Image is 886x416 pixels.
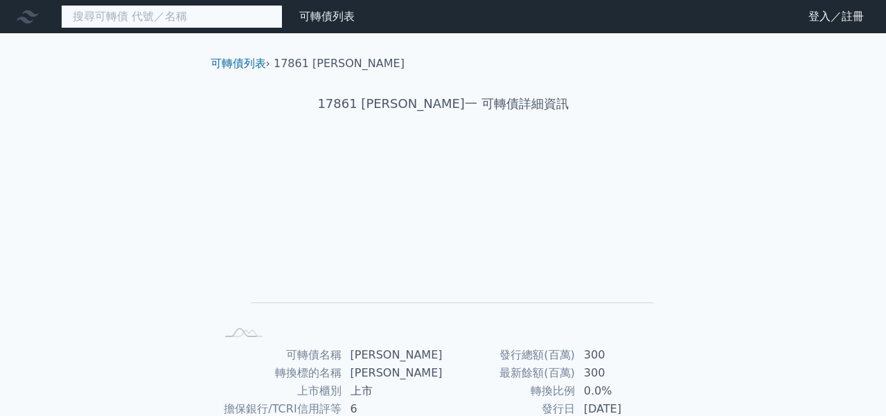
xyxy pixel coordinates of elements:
td: [PERSON_NAME] [342,364,443,382]
td: 0.0% [576,382,671,400]
a: 登入／註冊 [797,6,875,28]
a: 可轉債列表 [299,10,355,23]
td: 發行總額(百萬) [443,346,576,364]
td: 最新餘額(百萬) [443,364,576,382]
li: 17861 [PERSON_NAME] [274,55,405,72]
g: Chart [238,157,654,323]
td: 上市櫃別 [216,382,342,400]
td: 300 [576,364,671,382]
h1: 17861 [PERSON_NAME]一 可轉債詳細資訊 [200,94,687,114]
td: 可轉債名稱 [216,346,342,364]
td: 300 [576,346,671,364]
td: 上市 [342,382,443,400]
td: 轉換比例 [443,382,576,400]
td: [PERSON_NAME] [342,346,443,364]
a: 可轉債列表 [211,57,266,70]
li: › [211,55,270,72]
td: 轉換標的名稱 [216,364,342,382]
input: 搜尋可轉債 代號／名稱 [61,5,283,28]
